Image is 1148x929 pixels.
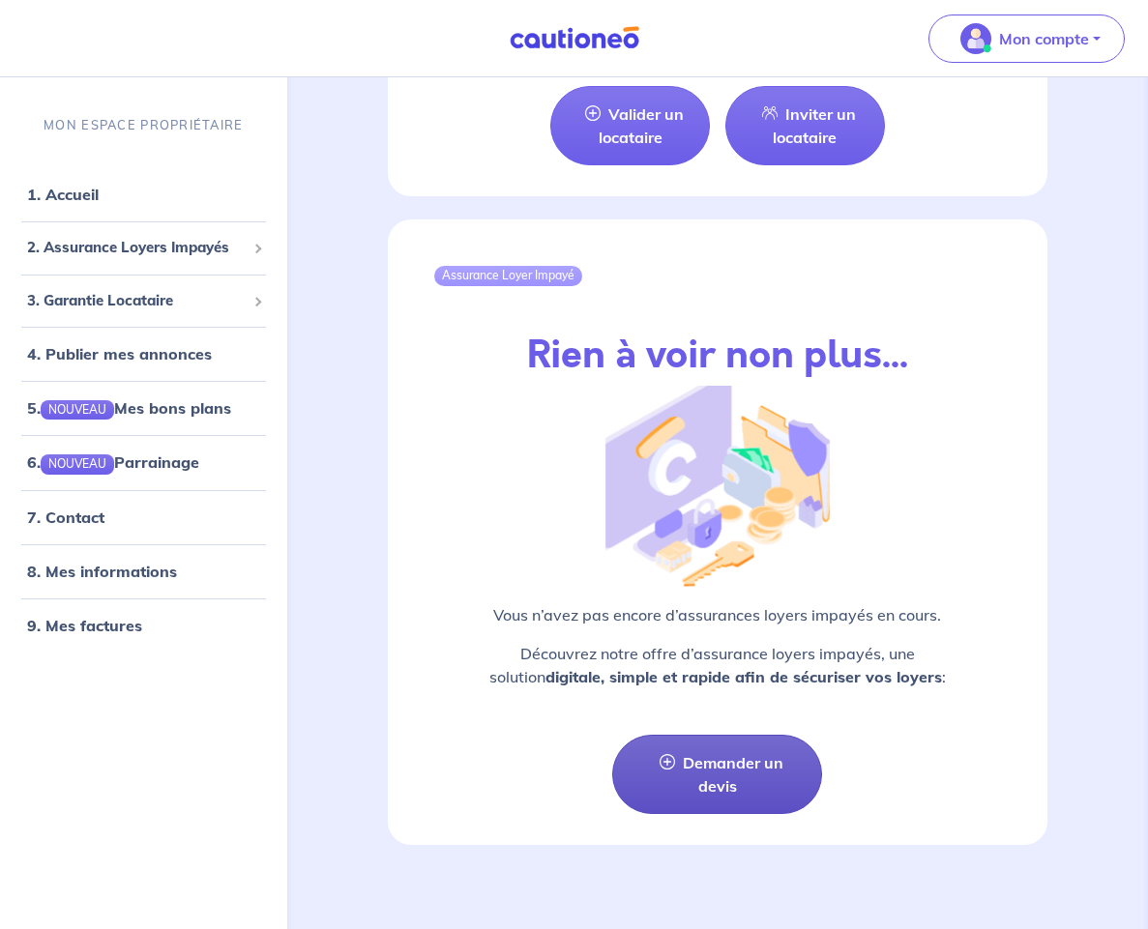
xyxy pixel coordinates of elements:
[999,27,1089,50] p: Mon compte
[960,23,991,54] img: illu_account_valid_menu.svg
[545,667,942,686] strong: digitale, simple et rapide afin de sécuriser vos loyers
[550,86,710,165] a: Valider un locataire
[27,452,199,472] a: 6.NOUVEAUParrainage
[27,508,104,527] a: 7. Contact
[502,26,647,50] img: Cautioneo
[434,266,582,285] div: Assurance Loyer Impayé
[8,552,280,591] div: 8. Mes informations
[8,282,280,320] div: 3. Garantie Locataire
[27,185,99,204] a: 1. Accueil
[434,603,1001,626] p: Vous n’avez pas encore d’assurances loyers impayés en cours.
[27,398,231,418] a: 5.NOUVEAUMes bons plans
[8,175,280,214] div: 1. Accueil
[8,229,280,267] div: 2. Assurance Loyers Impayés
[527,333,908,379] h2: Rien à voir non plus...
[44,116,243,134] p: MON ESPACE PROPRIÉTAIRE
[8,443,280,481] div: 6.NOUVEAUParrainage
[27,562,177,581] a: 8. Mes informations
[27,344,212,363] a: 4. Publier mes annonces
[8,606,280,645] div: 9. Mes factures
[605,370,830,588] img: illu_empty_gli.png
[27,290,246,312] span: 3. Garantie Locataire
[725,86,885,165] a: Inviter un locataire
[8,334,280,373] div: 4. Publier mes annonces
[612,735,822,814] a: Demander un devis
[928,15,1125,63] button: illu_account_valid_menu.svgMon compte
[27,237,246,259] span: 2. Assurance Loyers Impayés
[8,389,280,427] div: 5.NOUVEAUMes bons plans
[8,498,280,537] div: 7. Contact
[27,616,142,635] a: 9. Mes factures
[434,642,1001,688] p: Découvrez notre offre d’assurance loyers impayés, une solution :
